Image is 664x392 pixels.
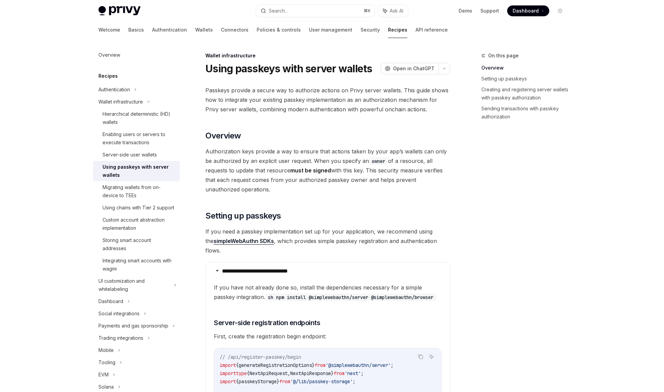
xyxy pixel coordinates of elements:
[247,370,250,376] span: {
[236,370,247,376] span: type
[220,378,236,385] span: import
[93,149,180,161] a: Server-side user wallets
[331,370,334,376] span: }
[290,370,331,376] span: NextApiResponse
[391,362,393,368] span: ;
[93,181,180,202] a: Migrating wallets from on-device to TEEs
[279,378,290,385] span: from
[195,22,213,38] a: Wallets
[345,370,361,376] span: 'next'
[214,238,274,245] a: simpleWebAuthn SDKs
[93,202,180,214] a: Using chains with Tier 2 support
[290,167,331,174] strong: must be signed
[93,214,180,234] a: Custom account abstraction implementation
[488,52,519,60] span: On this page
[98,72,118,80] h5: Recipes
[214,283,442,302] span: If you have not already done so, install the dependencies necessary for a simple passkey integrat...
[98,86,130,94] div: Authentication
[98,371,109,379] div: EVM
[93,49,180,61] a: Overview
[393,65,435,72] span: Open in ChatGPT
[269,7,288,15] div: Search...
[103,130,176,147] div: Enabling users or servers to execute transactions
[378,5,408,17] button: Ask AI
[98,310,140,318] div: Social integrations
[220,354,301,360] span: // /api/register-passkey/begin
[103,236,176,253] div: Storing smart account addresses
[98,334,143,342] div: Trading integrations
[93,128,180,149] a: Enabling users or servers to execute transactions
[265,294,436,301] code: sh npm install @simplewebauthn/server @simplewebauthn/browser
[128,22,144,38] a: Basics
[256,5,375,17] button: Search...⌘K
[481,62,571,73] a: Overview
[481,103,571,122] a: Sending transactions with passkey authorization
[312,362,315,368] span: }
[103,110,176,126] div: Hierarchical deterministic (HD) wallets
[369,157,388,165] code: owner
[513,7,539,14] span: Dashboard
[205,147,450,194] span: Authorization keys provide a way to ensure that actions taken by your app’s wallets can only be a...
[239,378,277,385] span: passkeyStorage
[103,257,176,273] div: Integrating smart accounts with wagmi
[205,62,372,75] h1: Using passkeys with server wallets
[334,370,345,376] span: from
[481,84,571,103] a: Creating and registering server wallets with passkey authorization
[103,151,157,159] div: Server-side user wallets
[390,7,403,14] span: Ask AI
[459,7,472,14] a: Demo
[93,255,180,275] a: Integrating smart accounts with wagmi
[98,322,168,330] div: Payments and gas sponsorship
[214,332,442,341] span: First, create the registration begin endpoint:
[326,362,391,368] span: '@simplewebauthn/server'
[98,383,114,391] div: Solana
[220,362,236,368] span: import
[152,22,187,38] a: Authentication
[98,277,170,293] div: UI customization and whitelabeling
[361,22,380,38] a: Security
[205,86,450,114] span: Passkeys provide a secure way to authorize actions on Privy server wallets. This guide shows how ...
[507,5,549,16] a: Dashboard
[103,216,176,232] div: Custom account abstraction implementation
[361,370,364,376] span: ;
[236,362,239,368] span: {
[103,183,176,200] div: Migrating wallets from on-device to TEEs
[277,378,279,385] span: }
[290,378,353,385] span: '@/lib/passkey-storage'
[555,5,566,16] button: Toggle dark mode
[364,8,371,14] span: ⌘ K
[381,63,439,74] button: Open in ChatGPT
[353,378,355,385] span: ;
[220,370,236,376] span: import
[239,362,312,368] span: generateRegistrationOptions
[205,210,281,221] span: Setting up passkeys
[288,370,290,376] span: ,
[98,297,123,305] div: Dashboard
[98,6,141,16] img: light logo
[205,130,241,141] span: Overview
[103,204,174,212] div: Using chains with Tier 2 support
[214,318,320,328] span: Server-side registration endpoints
[205,52,450,59] div: Wallet infrastructure
[236,378,239,385] span: {
[98,358,115,367] div: Tooling
[98,346,114,354] div: Mobile
[93,161,180,181] a: Using passkeys with server wallets
[416,352,425,361] button: Copy the contents from the code block
[315,362,326,368] span: from
[416,22,448,38] a: API reference
[309,22,352,38] a: User management
[103,163,176,179] div: Using passkeys with server wallets
[250,370,288,376] span: NextApiRequest
[221,22,248,38] a: Connectors
[93,108,180,128] a: Hierarchical deterministic (HD) wallets
[205,227,450,255] span: If you need a passkey implementation set up for your application, we recommend using the , which ...
[481,73,571,84] a: Setting up passkeys
[98,22,120,38] a: Welcome
[98,51,120,59] div: Overview
[257,22,301,38] a: Policies & controls
[427,352,436,361] button: Ask AI
[93,234,180,255] a: Storing smart account addresses
[98,98,143,106] div: Wallet infrastructure
[480,7,499,14] a: Support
